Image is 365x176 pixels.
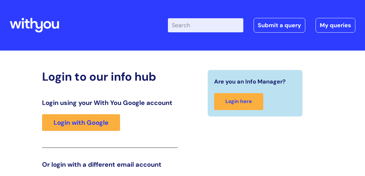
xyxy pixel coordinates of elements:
h2: Login to our info hub [42,70,178,84]
span: Are you an Info Manager? [214,76,286,87]
h3: Login using your With You Google account [42,99,178,107]
a: Login with Google [42,114,120,131]
a: My queries [316,18,355,33]
a: Submit a query [254,18,305,33]
input: Search [168,18,243,32]
a: Login here [214,93,263,110]
h3: Or login with a different email account [42,161,178,168]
